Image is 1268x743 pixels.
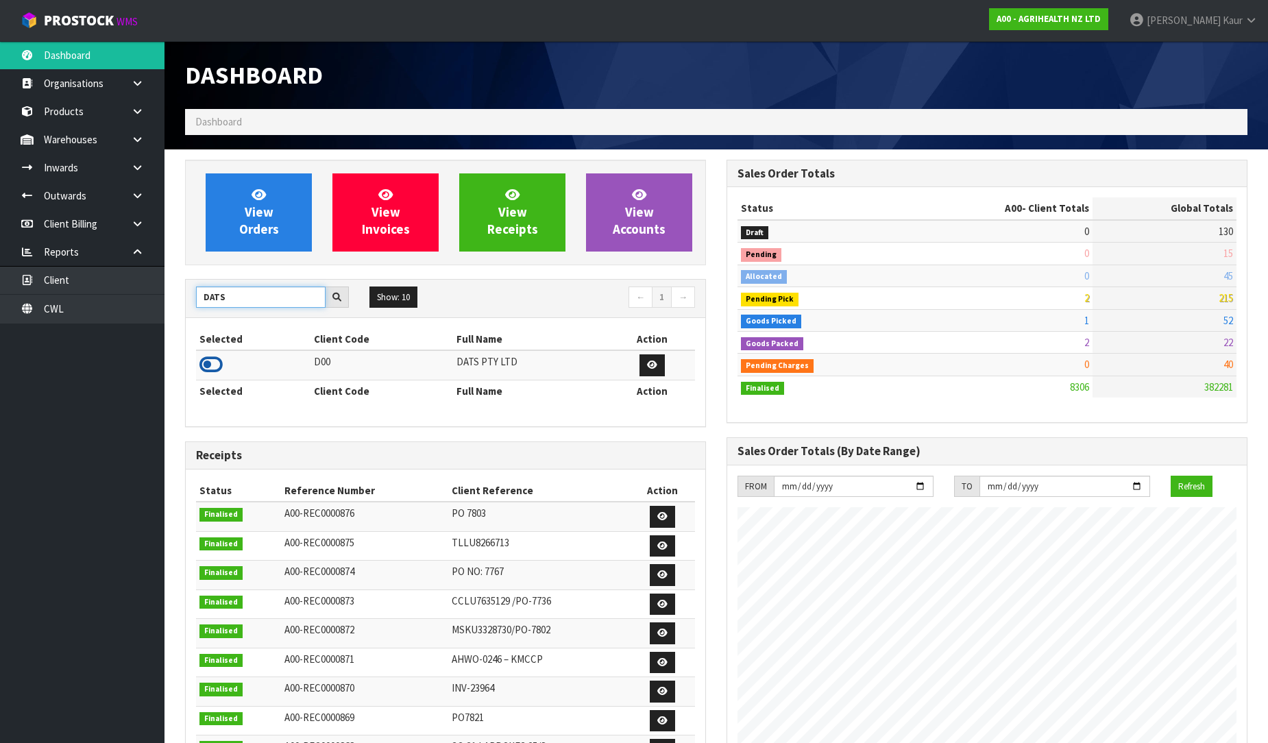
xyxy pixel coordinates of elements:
[741,248,781,262] span: Pending
[741,382,784,395] span: Finalised
[1084,314,1089,327] span: 1
[199,537,243,551] span: Finalised
[453,380,609,402] th: Full Name
[1005,202,1022,215] span: A00
[609,380,695,402] th: Action
[199,596,243,609] span: Finalised
[1223,314,1233,327] span: 52
[609,328,695,350] th: Action
[199,654,243,668] span: Finalised
[629,287,653,308] a: ←
[199,624,243,638] span: Finalised
[199,566,243,580] span: Finalised
[1223,358,1233,371] span: 40
[741,293,798,306] span: Pending Pick
[281,480,448,502] th: Reference Number
[448,480,631,502] th: Client Reference
[1084,247,1089,260] span: 0
[1223,336,1233,349] span: 22
[21,12,38,29] img: cube-alt.png
[310,328,453,350] th: Client Code
[196,449,695,462] h3: Receipts
[737,445,1236,458] h3: Sales Order Totals (By Date Range)
[453,350,609,380] td: DATS PTY LTD
[117,15,138,28] small: WMS
[1223,269,1233,282] span: 45
[284,565,354,578] span: A00-REC0000874
[741,270,787,284] span: Allocated
[196,480,281,502] th: Status
[452,565,504,578] span: PO NO: 7767
[1223,247,1233,260] span: 15
[487,186,538,238] span: View Receipts
[452,711,484,724] span: PO7821
[284,507,354,520] span: A00-REC0000876
[310,350,453,380] td: D00
[741,359,814,373] span: Pending Charges
[1171,476,1212,498] button: Refresh
[369,287,417,308] button: Show: 10
[1084,225,1089,238] span: 0
[456,287,695,310] nav: Page navigation
[362,186,410,238] span: View Invoices
[332,173,439,252] a: ViewInvoices
[452,507,486,520] span: PO 7803
[199,712,243,726] span: Finalised
[284,594,354,607] span: A00-REC0000873
[199,683,243,696] span: Finalised
[199,508,243,522] span: Finalised
[652,287,672,308] a: 1
[1223,14,1243,27] span: Kaur
[1084,336,1089,349] span: 2
[671,287,695,308] a: →
[741,337,803,351] span: Goods Packed
[284,681,354,694] span: A00-REC0000870
[206,173,312,252] a: ViewOrders
[196,287,326,308] input: Search clients
[284,653,354,666] span: A00-REC0000871
[1093,197,1236,219] th: Global Totals
[1219,225,1233,238] span: 130
[1219,291,1233,304] span: 215
[737,167,1236,180] h3: Sales Order Totals
[196,328,310,350] th: Selected
[989,8,1108,30] a: A00 - AGRIHEALTH NZ LTD
[452,536,509,549] span: TLLU8266713
[1084,291,1089,304] span: 2
[453,328,609,350] th: Full Name
[310,380,453,402] th: Client Code
[903,197,1093,219] th: - Client Totals
[459,173,565,252] a: ViewReceipts
[452,594,551,607] span: CCLU7635129 /PO-7736
[1147,14,1221,27] span: [PERSON_NAME]
[586,173,692,252] a: ViewAccounts
[997,13,1101,25] strong: A00 - AGRIHEALTH NZ LTD
[954,476,979,498] div: TO
[452,653,543,666] span: AHWO-0246 – KMCCP
[741,315,801,328] span: Goods Picked
[1084,269,1089,282] span: 0
[185,60,323,90] span: Dashboard
[737,197,903,219] th: Status
[284,711,354,724] span: A00-REC0000869
[452,681,494,694] span: INV-23964
[239,186,279,238] span: View Orders
[1204,380,1233,393] span: 382281
[741,226,768,240] span: Draft
[284,623,354,636] span: A00-REC0000872
[196,380,310,402] th: Selected
[613,186,666,238] span: View Accounts
[452,623,550,636] span: MSKU3328730/PO-7802
[1070,380,1089,393] span: 8306
[1084,358,1089,371] span: 0
[284,536,354,549] span: A00-REC0000875
[195,115,242,128] span: Dashboard
[631,480,695,502] th: Action
[737,476,774,498] div: FROM
[44,12,114,29] span: ProStock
